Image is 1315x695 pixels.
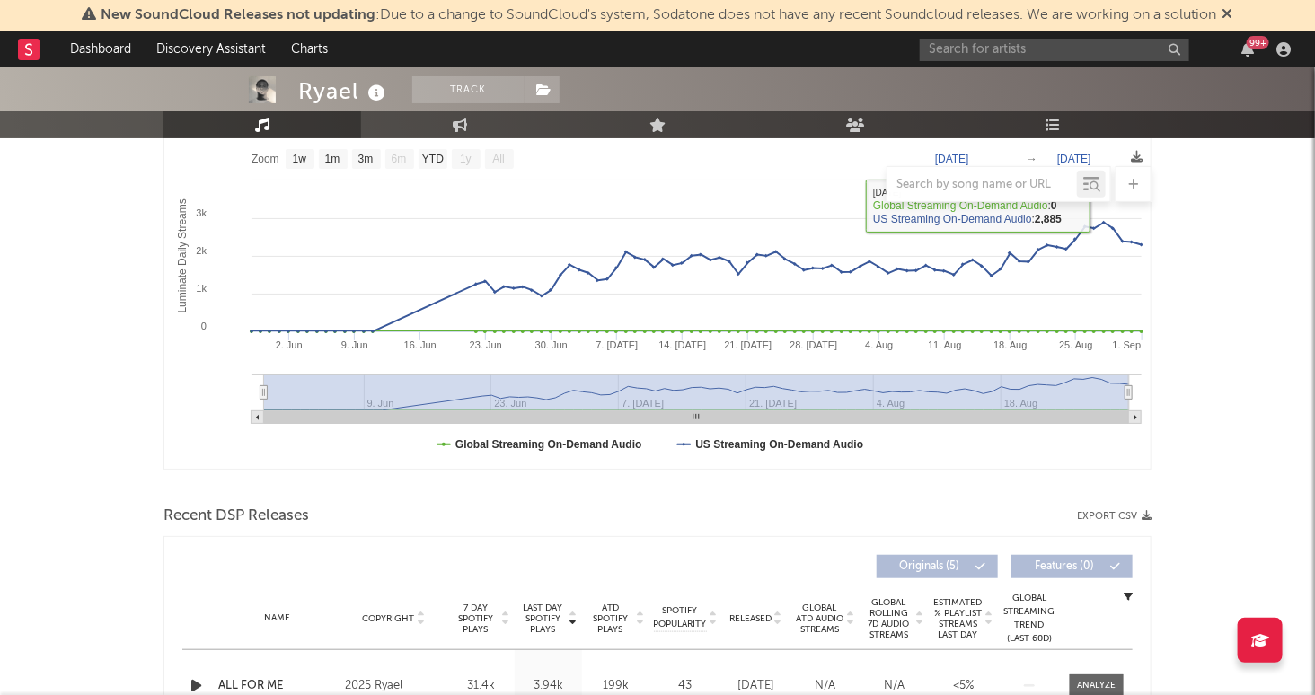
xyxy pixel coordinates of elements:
text: 1. Sep [1113,339,1142,350]
a: Discovery Assistant [144,31,278,67]
text: → [1027,153,1037,165]
span: Originals ( 5 ) [888,561,971,572]
span: New SoundCloud Releases not updating [101,8,376,22]
text: 2k [196,245,207,256]
div: N/A [795,677,855,695]
span: Last Day Spotify Plays [519,603,567,635]
text: [DATE] [1057,153,1091,165]
input: Search by song name or URL [887,178,1077,192]
text: 6m [392,154,407,166]
text: Luminate Daily Streams [176,198,189,312]
div: 3.94k [519,677,578,695]
text: 4. Aug [865,339,893,350]
div: Global Streaming Trend (Last 60D) [1002,592,1056,646]
span: ATD Spotify Plays [587,603,634,635]
text: 0 [201,321,207,331]
span: Released [729,613,772,624]
span: Estimated % Playlist Streams Last Day [933,597,983,640]
text: 11. Aug [928,339,961,350]
span: Global Rolling 7D Audio Streams [864,597,913,640]
button: Track [412,76,525,103]
a: Charts [278,31,340,67]
text: 9. Jun [341,339,368,350]
div: 99 + [1247,36,1269,49]
text: 1y [460,154,472,166]
text: 18. Aug [993,339,1027,350]
span: Copyright [362,613,414,624]
div: N/A [864,677,924,695]
span: Spotify Popularity [654,604,707,631]
span: Dismiss [1222,8,1233,22]
text: 30. Jun [535,339,568,350]
text: All [492,154,504,166]
button: Features(0) [1011,555,1133,578]
span: Global ATD Audio Streams [795,603,844,635]
button: Originals(5) [877,555,998,578]
div: Ryael [298,76,390,106]
a: Dashboard [57,31,144,67]
span: 7 Day Spotify Plays [452,603,499,635]
button: Export CSV [1077,511,1152,522]
span: : Due to a change to SoundCloud's system, Sodatone does not have any recent Soundcloud releases. ... [101,8,1217,22]
text: 23. Jun [470,339,502,350]
text: US Streaming On-Demand Audio [695,438,863,451]
text: 1m [325,154,340,166]
text: 1k [196,283,207,294]
div: Name [218,611,336,625]
text: 2. Jun [276,339,303,350]
div: <5% [933,677,993,695]
span: Features ( 0 ) [1023,561,1106,572]
a: ALL FOR ME [218,677,336,695]
svg: Luminate Daily Consumption [164,110,1151,469]
div: 199k [587,677,645,695]
div: 43 [654,677,717,695]
text: 14. [DATE] [658,339,706,350]
div: [DATE] [726,677,786,695]
text: 3k [196,207,207,218]
text: 21. [DATE] [724,339,772,350]
text: 16. Jun [404,339,437,350]
text: Global Streaming On-Demand Audio [455,438,642,451]
text: YTD [422,154,444,166]
text: 25. Aug [1059,339,1092,350]
button: 99+ [1241,42,1254,57]
text: 28. [DATE] [790,339,837,350]
text: 3m [358,154,374,166]
input: Search for artists [920,39,1189,61]
text: 1w [293,154,307,166]
text: 7. [DATE] [596,339,638,350]
text: [DATE] [935,153,969,165]
span: Recent DSP Releases [163,506,309,527]
div: 31.4k [452,677,510,695]
text: Zoom [252,154,279,166]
